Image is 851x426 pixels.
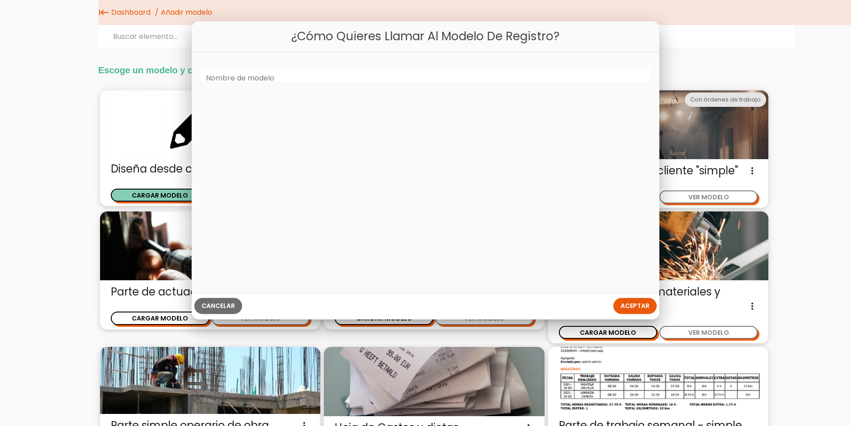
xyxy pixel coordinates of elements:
[100,347,320,414] img: parte-operario-obra-simple.jpg
[100,211,320,280] img: actuacion.jpg
[685,93,766,107] div: Con órdenes de trabajo
[111,189,210,202] button: CARGAR MODELO
[613,298,657,314] button: next
[620,302,650,311] span: Aceptar
[98,65,767,75] h2: Escoge un modelo y crea y envía tu primer Registro
[100,90,320,157] img: enblanco.png
[324,347,544,416] img: gastos.jpg
[98,25,795,48] input: Buscar elemento...
[201,302,235,311] span: Cancelar
[194,298,242,314] button: Close
[111,285,310,299] span: Parte de actuación
[206,73,274,84] label: Nombre de modelo
[659,190,758,203] button: VER MODELO
[559,326,658,339] button: CARGAR MODELO
[198,28,653,45] h5: ¿Cómo quieres llamar al modelo de Registro?
[111,162,310,176] span: Diseña desde cero
[747,164,758,178] i: more_vert
[548,347,768,414] img: parte-semanal.png
[747,299,758,313] i: more_vert
[659,326,758,339] button: VER MODELO
[161,7,212,17] span: Añadir modelo
[111,312,210,325] button: CARGAR MODELO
